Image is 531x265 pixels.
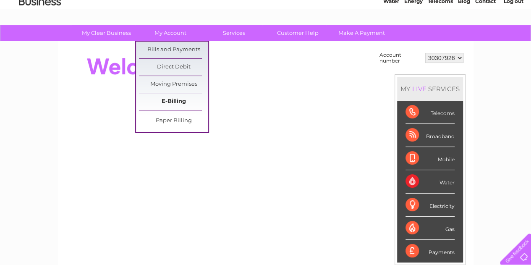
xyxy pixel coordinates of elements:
a: Customer Help [263,25,332,41]
a: Energy [404,36,423,42]
div: Broadband [405,124,455,147]
div: MY SERVICES [397,77,463,101]
div: Mobile [405,147,455,170]
a: Moving Premises [139,76,208,93]
a: Water [383,36,399,42]
td: Account number [377,50,423,66]
div: Water [405,170,455,193]
div: Clear Business is a trading name of Verastar Limited (registered in [GEOGRAPHIC_DATA] No. 3667643... [68,5,464,41]
a: 0333 014 3131 [373,4,431,15]
div: LIVE [411,85,428,93]
a: My Account [136,25,205,41]
a: Contact [475,36,496,42]
a: Make A Payment [327,25,396,41]
a: My Clear Business [72,25,141,41]
div: Gas [405,217,455,240]
div: Electricity [405,194,455,217]
a: Paper Billing [139,113,208,129]
a: Log out [503,36,523,42]
a: Bills and Payments [139,42,208,58]
a: Blog [458,36,470,42]
a: Telecoms [428,36,453,42]
div: Telecoms [405,101,455,124]
a: Direct Debit [139,59,208,76]
a: Services [199,25,269,41]
div: Payments [405,240,455,262]
img: logo.png [18,22,61,47]
a: E-Billing [139,93,208,110]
